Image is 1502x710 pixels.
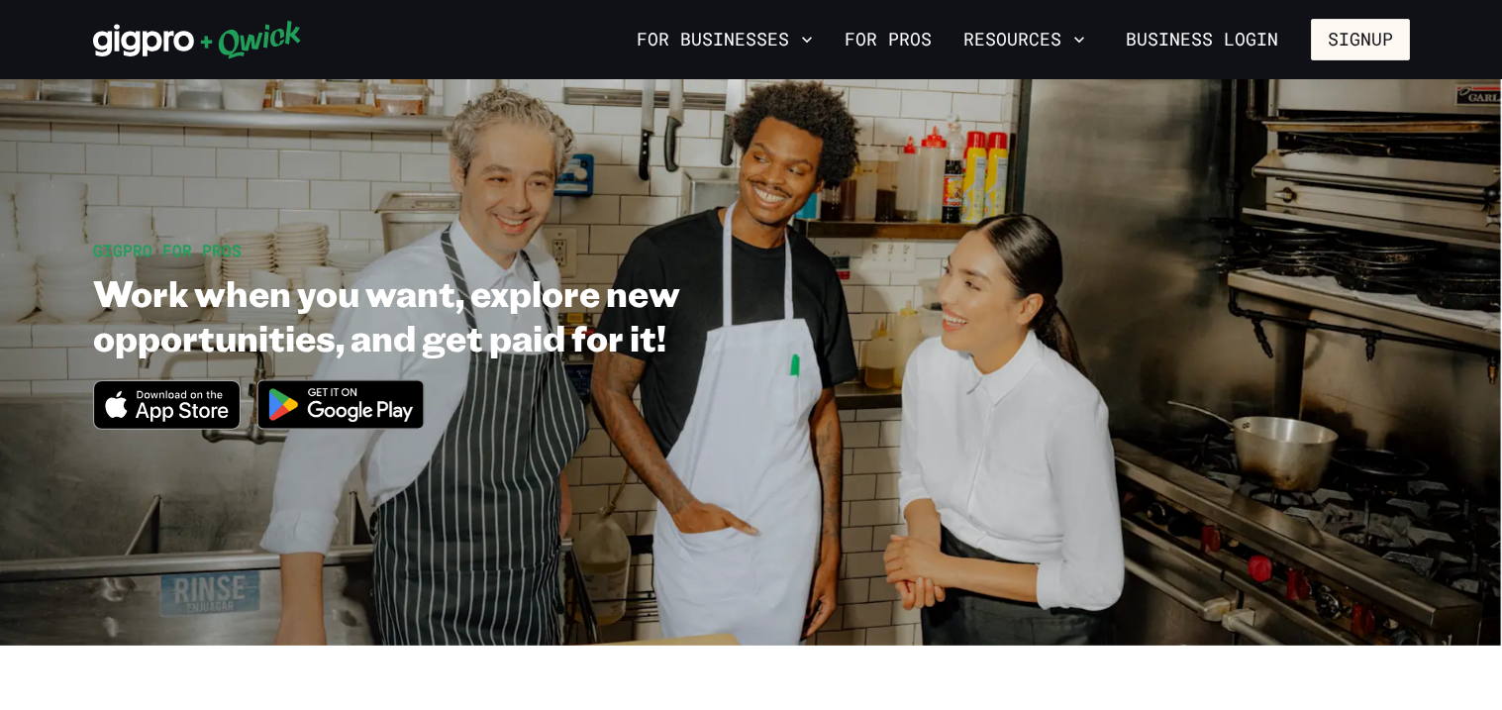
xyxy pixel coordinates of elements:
[955,23,1093,56] button: Resources
[93,240,242,260] span: GIGPRO FOR PROS
[629,23,821,56] button: For Businesses
[837,23,940,56] a: For Pros
[93,413,242,434] a: Download on the App Store
[1109,19,1295,60] a: Business Login
[245,367,437,442] img: Get it on Google Play
[1311,19,1410,60] button: Signup
[93,270,883,359] h1: Work when you want, explore new opportunities, and get paid for it!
